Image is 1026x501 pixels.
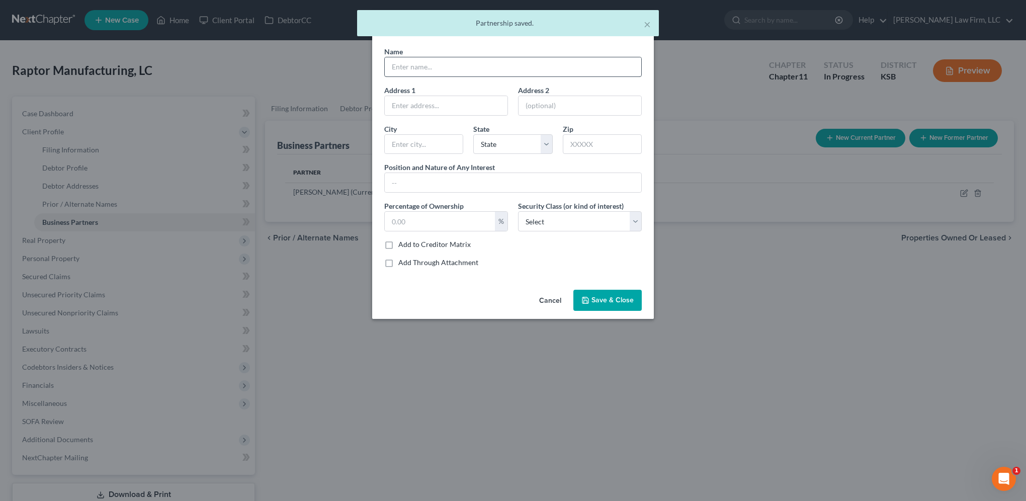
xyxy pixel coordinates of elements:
[992,467,1016,491] iframe: Intercom live chat
[591,296,634,304] span: Save & Close
[398,258,478,268] label: Add Through Attachment
[563,124,573,134] label: Zip
[573,290,642,311] button: Save & Close
[398,239,471,249] label: Add to Creditor Matrix
[644,18,651,30] button: ×
[384,124,397,134] label: City
[473,124,489,134] label: State
[385,173,641,192] input: --
[384,201,464,211] label: Percentage of Ownership
[385,57,641,76] input: Enter name...
[384,162,495,173] label: Position and Nature of Any Interest
[495,212,507,231] div: %
[384,46,403,57] label: Name
[518,85,549,96] label: Address 2
[519,96,641,115] input: (optional)
[563,134,642,154] input: XXXXX
[365,18,651,28] div: Partnership saved.
[385,96,507,115] input: Enter address...
[1012,467,1020,475] span: 1
[531,291,569,311] button: Cancel
[518,201,624,211] label: Security Class (or kind of interest)
[385,212,495,231] input: 0.00
[384,85,415,96] label: Address 1
[385,135,463,154] input: Enter city...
